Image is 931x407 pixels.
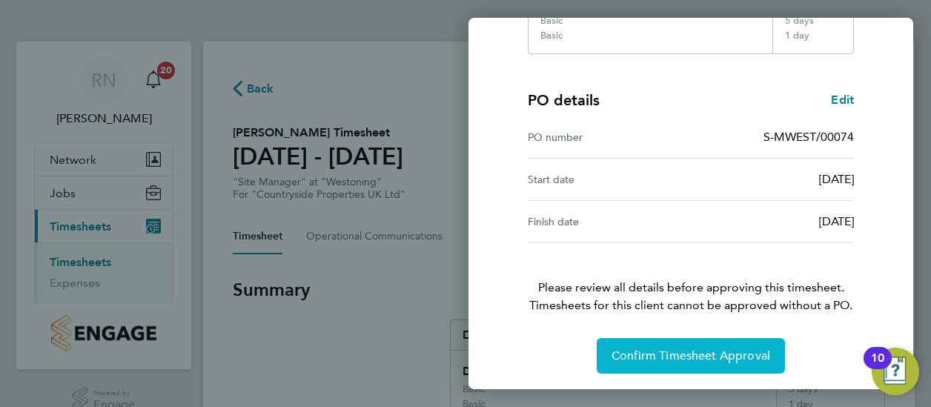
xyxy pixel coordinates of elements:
[540,15,563,27] div: Basic
[772,30,854,53] div: 1 day
[691,171,854,188] div: [DATE]
[871,358,884,377] div: 10
[510,297,872,314] span: Timesheets for this client cannot be approved without a PO.
[831,91,854,109] a: Edit
[872,348,919,395] button: Open Resource Center, 10 new notifications
[691,213,854,231] div: [DATE]
[763,130,854,144] span: S-MWEST/00074
[528,90,600,110] h4: PO details
[528,128,691,146] div: PO number
[528,213,691,231] div: Finish date
[510,243,872,314] p: Please review all details before approving this timesheet.
[540,30,563,42] div: Basic
[831,93,854,107] span: Edit
[612,348,770,363] span: Confirm Timesheet Approval
[528,171,691,188] div: Start date
[597,338,785,374] button: Confirm Timesheet Approval
[772,15,854,30] div: 5 days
